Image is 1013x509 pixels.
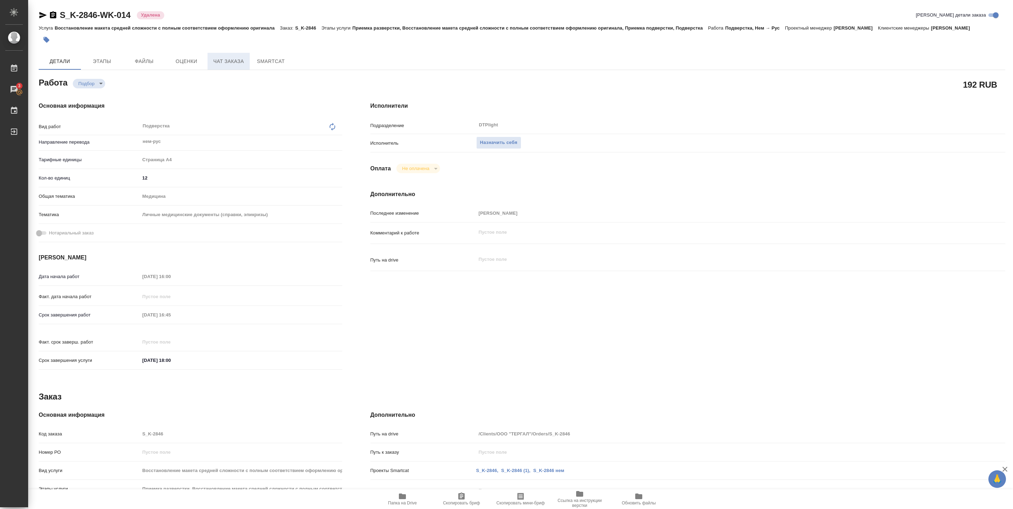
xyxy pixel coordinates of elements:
input: Пустое поле [140,271,202,282]
h4: [PERSON_NAME] [39,253,342,262]
span: Назначить себя [480,139,517,147]
div: Подбор [396,164,440,173]
button: Папка на Drive [373,489,432,509]
p: Тематика [39,211,140,218]
span: SmartCat [254,57,288,66]
p: Вид услуги [39,467,140,474]
div: Медицина [140,190,342,202]
h4: Основная информация [39,102,342,110]
h4: Оплата [370,164,391,173]
p: Путь на drive [370,257,476,264]
p: Код заказа [39,431,140,438]
h4: Дополнительно [370,190,1005,199]
button: Назначить себя [476,137,521,149]
span: Чат заказа [212,57,246,66]
h4: Дополнительно [370,411,1005,419]
a: 3 [2,81,26,98]
p: [PERSON_NAME] [931,25,975,31]
h2: Работа [39,76,68,88]
button: Скопировать мини-бриф [491,489,550,509]
div: Подбор [73,79,105,88]
button: Обновить файлы [609,489,668,509]
h4: Исполнители [370,102,1005,110]
p: Подверстка, Нем → Рус [725,25,785,31]
p: Общая тематика [39,193,140,200]
input: Пустое поле [140,447,342,457]
p: Удалена [141,12,160,19]
input: ✎ Введи что-нибудь [140,355,202,365]
input: Пустое поле [476,208,953,218]
span: [PERSON_NAME] детали заказа [916,12,986,19]
p: Последнее изменение [370,210,476,217]
p: Проекты Smartcat [370,467,476,474]
input: ✎ Введи что-нибудь [140,173,342,183]
button: Скопировать ссылку для ЯМессенджера [39,11,47,19]
h2: Заказ [39,391,62,402]
p: Вид работ [39,123,140,130]
span: Нотариальный заказ [49,230,94,237]
p: Тарифные единицы [39,156,140,163]
input: Пустое поле [140,429,342,439]
a: S_K-2846 нем [533,468,564,473]
p: Услуга [39,25,55,31]
p: Приемка разверстки, Восстановление макета средней сложности с полным соответствием оформлению ори... [352,25,708,31]
p: Исполнитель [370,140,476,147]
span: Обновить файлы [622,501,656,505]
span: Детали [43,57,77,66]
input: Пустое поле [140,310,202,320]
p: Путь на drive [370,431,476,438]
input: Пустое поле [476,447,953,457]
p: [PERSON_NAME] [834,25,878,31]
p: Путь к заказу [370,449,476,456]
div: Страница А4 [140,154,342,166]
span: Скопировать бриф [443,501,480,505]
p: Транслитерация названий [370,488,476,495]
p: Комментарий к работе [370,230,476,237]
div: Личные медицинские документы (справки, эпикризы) [140,209,342,221]
p: Номер РО [39,449,140,456]
p: Этапы услуги [39,485,140,492]
span: Файлы [127,57,161,66]
input: Пустое поле [140,337,202,347]
span: Папка на Drive [388,501,417,505]
p: Проектный менеджер [785,25,834,31]
a: S_K-2846 (1), [501,468,530,473]
p: Этапы услуги [321,25,352,31]
p: Кол-во единиц [39,175,140,182]
button: Скопировать ссылку [49,11,57,19]
p: Факт. дата начала работ [39,293,140,300]
p: Восстановление макета средней сложности с полным соответствием оформлению оригинала [55,25,280,31]
input: Пустое поле [140,291,202,302]
h4: Основная информация [39,411,342,419]
p: Срок завершения услуги [39,357,140,364]
button: Скопировать бриф [432,489,491,509]
span: 🙏 [991,472,1003,486]
button: Не оплачена [400,165,431,171]
p: Подразделение [370,122,476,129]
span: Ссылка на инструкции верстки [554,498,605,508]
a: S_K-2846, [476,468,498,473]
p: Дата начала работ [39,273,140,280]
span: Этапы [85,57,119,66]
button: Ссылка на инструкции верстки [550,489,609,509]
p: S_K-2846 [295,25,321,31]
p: Заказ: [280,25,295,31]
h2: 192 RUB [963,78,997,90]
a: S_K-2846-WK-014 [60,10,130,20]
p: Направление перевода [39,139,140,146]
span: Скопировать мини-бриф [496,501,544,505]
p: Работа [708,25,725,31]
p: Клиентские менеджеры [878,25,931,31]
input: Пустое поле [140,465,342,476]
button: 🙏 [988,470,1006,488]
input: Пустое поле [140,484,342,494]
button: Добавить тэг [39,32,54,48]
span: Оценки [170,57,203,66]
input: Пустое поле [476,429,953,439]
p: Факт. срок заверш. работ [39,339,140,346]
button: Подбор [76,81,97,87]
span: 3 [14,82,25,89]
p: Срок завершения работ [39,312,140,319]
